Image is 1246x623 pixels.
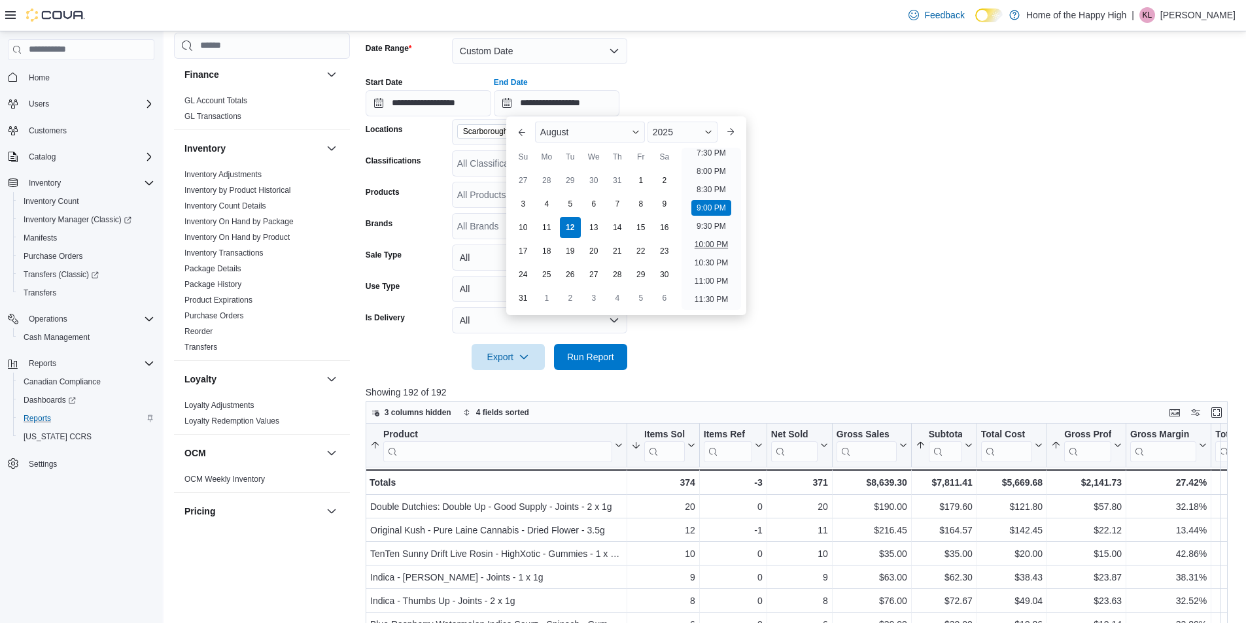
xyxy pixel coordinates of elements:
[3,354,160,373] button: Reports
[837,428,897,441] div: Gross Sales
[24,149,61,165] button: Catalog
[184,232,290,243] span: Inventory On Hand by Product
[916,428,973,462] button: Subtotal
[366,218,392,229] label: Brands
[452,307,627,333] button: All
[583,217,604,238] div: day-13
[184,401,254,410] a: Loyalty Adjustments
[653,127,673,137] span: 2025
[184,216,294,227] span: Inventory On Hand by Package
[370,522,623,538] div: Original Kush - Pure Laine Cannabis - Dried Flower - 3.5g
[452,244,627,271] button: All
[184,201,266,211] span: Inventory Count Details
[24,456,62,472] a: Settings
[975,22,976,23] span: Dark Mode
[29,358,56,369] span: Reports
[771,428,828,462] button: Net Sold
[1130,546,1207,562] div: 42.86%
[8,63,154,507] nav: Complex example
[174,471,350,492] div: OCM
[29,459,57,469] span: Settings
[184,96,247,105] a: GL Account Totals
[583,146,604,167] div: We
[837,428,897,462] div: Gross Sales
[18,248,154,264] span: Purchase Orders
[184,505,215,518] h3: Pricing
[981,499,1043,514] div: $121.80
[1139,7,1155,23] div: Kiera Laughton
[24,395,76,405] span: Dashboards
[583,288,604,309] div: day-3
[771,428,818,462] div: Net Sold
[837,522,907,538] div: $216.45
[691,163,731,179] li: 8:00 PM
[13,328,160,346] button: Cash Management
[1130,428,1196,441] div: Gross Margin
[560,194,581,214] div: day-5
[324,445,339,461] button: OCM
[366,312,405,323] label: Is Delivery
[1051,522,1122,538] div: $22.12
[184,474,265,484] span: OCM Weekly Inventory
[24,251,83,261] span: Purchase Orders
[463,125,565,138] span: Scarborough - [GEOGRAPHIC_DATA] - Fire & Flower
[18,411,154,426] span: Reports
[370,475,623,490] div: Totals
[18,411,56,426] a: Reports
[13,210,160,229] a: Inventory Manager (Classic)
[704,475,763,490] div: -3
[691,218,731,234] li: 9:30 PM
[184,264,241,273] a: Package Details
[975,8,1003,22] input: Dark Mode
[26,8,85,22] img: Cova
[607,217,628,238] div: day-14
[184,248,264,258] span: Inventory Transactions
[691,182,731,197] li: 8:30 PM
[24,69,154,86] span: Home
[18,194,84,209] a: Inventory Count
[24,413,51,424] span: Reports
[18,212,137,227] a: Inventory Manager (Classic)
[837,499,907,514] div: $190.00
[689,273,733,289] li: 11:00 PM
[324,67,339,82] button: Finance
[1188,405,1203,420] button: Display options
[184,142,321,155] button: Inventory
[184,505,321,518] button: Pricing
[452,276,627,302] button: All
[3,310,160,328] button: Operations
[29,314,67,324] span: Operations
[837,475,907,490] div: $8,639.30
[560,217,581,238] div: day-12
[29,126,67,136] span: Customers
[184,311,244,321] span: Purchase Orders
[607,170,628,191] div: day-31
[567,350,614,363] span: Run Report
[682,148,741,310] ul: Time
[24,96,54,112] button: Users
[536,288,557,309] div: day-1
[18,374,154,390] span: Canadian Compliance
[981,428,1043,462] button: Total Cost
[184,295,252,305] span: Product Expirations
[457,124,581,139] span: Scarborough - Morningside Crossing - Fire & Flower
[24,332,90,343] span: Cash Management
[771,499,828,514] div: 20
[720,122,741,143] button: Next month
[1130,475,1207,490] div: 27.42%
[1026,7,1126,23] p: Home of the Happy High
[1143,7,1152,23] span: KL
[366,156,421,166] label: Classifications
[366,77,403,88] label: Start Date
[184,169,262,180] span: Inventory Adjustments
[691,200,731,216] li: 9:00 PM
[24,431,92,442] span: [US_STATE] CCRS
[771,475,828,490] div: 371
[24,196,79,207] span: Inventory Count
[513,194,534,214] div: day-3
[184,111,241,122] span: GL Transactions
[184,170,262,179] a: Inventory Adjustments
[18,429,154,445] span: Washington CCRS
[631,146,651,167] div: Fr
[13,192,160,210] button: Inventory Count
